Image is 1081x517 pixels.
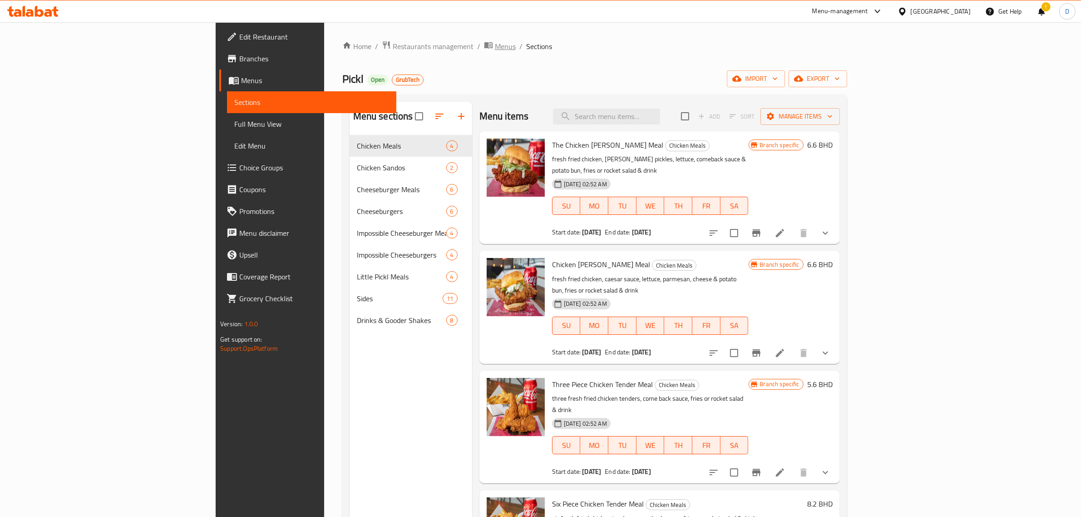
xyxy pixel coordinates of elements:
[724,319,745,332] span: SA
[807,378,833,391] h6: 5.6 BHD
[227,91,396,113] a: Sections
[664,197,692,215] button: TH
[392,76,423,84] span: GrubTech
[703,342,725,364] button: sort-choices
[357,249,446,260] span: Impossible Cheeseburgers
[560,299,611,308] span: [DATE] 02:52 AM
[446,206,458,217] div: items
[552,393,749,416] p: three fresh fried chicken tenders, come back sauce, fries or rocket salad & drink
[239,228,389,239] span: Menu disclaimer
[696,319,717,332] span: FR
[552,497,644,511] span: Six Piece Chicken Tender Meal
[582,346,601,358] b: [DATE]
[446,140,458,151] div: items
[219,288,396,309] a: Grocery Checklist
[580,197,608,215] button: MO
[410,107,429,126] span: Select all sections
[556,439,577,452] span: SU
[447,185,457,194] span: 6
[724,439,745,452] span: SA
[241,75,389,86] span: Menus
[350,200,472,222] div: Cheeseburgers6
[447,164,457,172] span: 2
[1065,6,1069,16] span: D
[793,462,814,483] button: delete
[552,378,653,391] span: Three Piece Chicken Tender Meal
[725,463,744,482] span: Select to update
[632,226,651,238] b: [DATE]
[605,346,630,358] span: End date:
[479,109,529,123] h2: Menu items
[637,317,665,335] button: WE
[239,206,389,217] span: Promotions
[608,317,637,335] button: TU
[692,436,721,454] button: FR
[219,157,396,179] a: Choice Groups
[443,293,457,304] div: items
[219,200,396,222] a: Promotions
[676,107,695,126] span: Select section
[640,319,661,332] span: WE
[668,199,689,213] span: TH
[220,333,262,345] span: Get support on:
[552,466,581,477] span: Start date:
[768,111,833,122] span: Manage items
[446,228,458,239] div: items
[477,41,480,52] li: /
[350,309,472,331] div: Drinks & Gooder Shakes8
[357,293,443,304] span: Sides
[552,154,749,176] p: fresh fried chicken, [PERSON_NAME] pickles, lettuce, comeback sauce & potato bun, fries or rocket...
[793,222,814,244] button: delete
[239,53,389,64] span: Branches
[556,319,577,332] span: SU
[553,109,660,124] input: search
[807,258,833,271] h6: 6.6 BHD
[812,6,868,17] div: Menu-management
[724,199,745,213] span: SA
[357,228,446,239] span: Impossible Cheeseburger Meals
[646,500,690,510] span: Chicken Meals
[637,197,665,215] button: WE
[393,41,474,52] span: Restaurants management
[721,436,749,454] button: SA
[605,466,630,477] span: End date:
[608,436,637,454] button: TU
[725,343,744,363] span: Select to update
[552,346,581,358] span: Start date:
[655,380,699,390] span: Chicken Meals
[775,348,785,358] a: Edit menu item
[640,439,661,452] span: WE
[703,462,725,483] button: sort-choices
[582,226,601,238] b: [DATE]
[552,258,650,271] span: Chicken [PERSON_NAME] Meal
[692,317,721,335] button: FR
[446,162,458,173] div: items
[584,439,605,452] span: MO
[814,222,836,244] button: show more
[526,41,552,52] span: Sections
[234,119,389,129] span: Full Menu View
[668,439,689,452] span: TH
[443,294,457,303] span: 11
[807,139,833,151] h6: 6.6 BHD
[220,343,278,354] a: Support.OpsPlatform
[357,206,446,217] span: Cheeseburgers
[793,342,814,364] button: delete
[234,140,389,151] span: Edit Menu
[560,180,611,189] span: [DATE] 02:52 AM
[219,266,396,288] a: Coverage Report
[820,348,831,358] svg: Show Choices
[357,184,446,195] div: Cheeseburger Meals
[244,318,258,330] span: 1.0.0
[789,70,847,87] button: export
[350,179,472,200] div: Cheeseburger Meals6
[357,140,446,151] div: Chicken Meals
[796,73,840,85] span: export
[560,419,611,428] span: [DATE] 02:52 AM
[696,439,717,452] span: FR
[640,199,661,213] span: WE
[239,271,389,282] span: Coverage Report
